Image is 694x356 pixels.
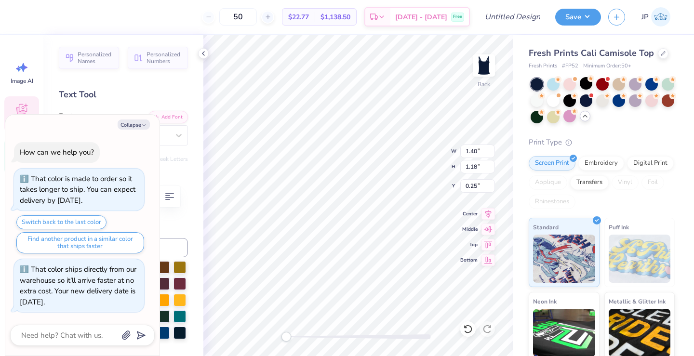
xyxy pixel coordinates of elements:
span: # FP52 [562,62,578,70]
span: Standard [533,222,559,232]
button: Personalized Names [59,47,119,69]
label: Font [59,111,73,122]
div: Screen Print [529,156,575,171]
div: Digital Print [627,156,674,171]
span: Personalized Names [78,51,113,65]
button: Save [555,9,601,26]
span: Fresh Prints [529,62,557,70]
span: $1,138.50 [320,12,350,22]
input: Untitled Design [477,7,548,26]
span: Image AI [11,77,33,85]
img: Jade Paneduro [651,7,670,26]
div: Print Type [529,137,675,148]
span: Fresh Prints Cali Camisole Top [529,47,654,59]
span: JP [641,12,649,23]
span: Personalized Numbers [147,51,182,65]
div: Foil [641,175,664,190]
input: – – [219,8,257,26]
a: JP [637,7,675,26]
img: Puff Ink [609,235,671,283]
span: Neon Ink [533,296,557,306]
img: Back [474,56,494,75]
span: Bottom [460,256,478,264]
button: Collapse [118,119,150,130]
div: That color ships directly from our warehouse so it’ll arrive faster at no extra cost. Your new de... [20,264,136,307]
div: Embroidery [578,156,624,171]
span: Puff Ink [609,222,629,232]
div: That color is made to order so it takes longer to ship. You can expect delivery by [DATE]. [20,174,135,205]
img: Standard [533,235,595,283]
div: Accessibility label [281,332,291,342]
span: Free [453,13,462,20]
span: [DATE] - [DATE] [395,12,447,22]
div: Vinyl [612,175,639,190]
span: Minimum Order: 50 + [583,62,631,70]
div: Rhinestones [529,195,575,209]
div: Applique [529,175,567,190]
button: Personalized Numbers [128,47,188,69]
button: Add Font [148,111,188,123]
button: Switch back to the last color [16,215,107,229]
div: Text Tool [59,88,188,101]
span: Metallic & Glitter Ink [609,296,666,306]
button: Find another product in a similar color that ships faster [16,232,144,253]
div: How can we help you? [20,147,94,157]
span: Middle [460,225,478,233]
span: Top [460,241,478,249]
div: Back [478,80,490,89]
span: Center [460,210,478,218]
div: Transfers [570,175,609,190]
span: $22.77 [288,12,309,22]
